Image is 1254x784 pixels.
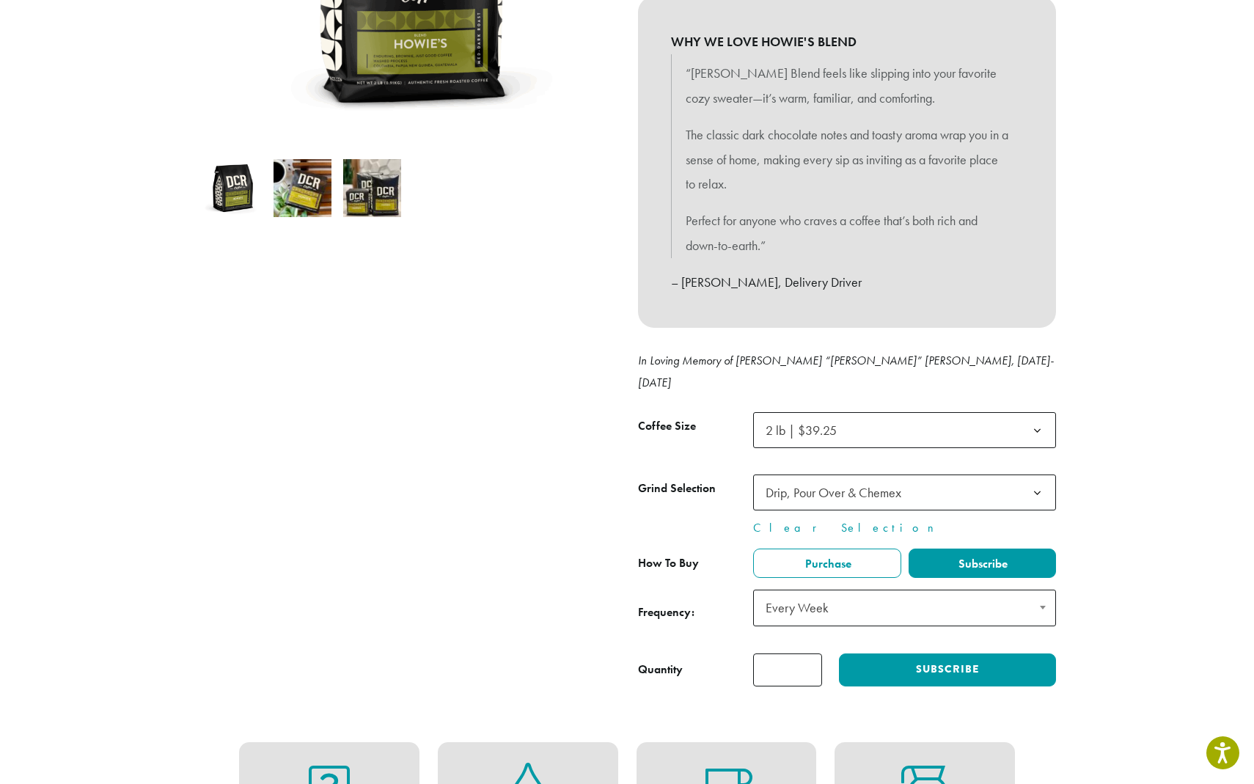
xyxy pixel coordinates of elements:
[753,475,1056,510] span: Drip, Pour Over & Chemex
[274,159,331,217] img: Howie's Blend - Image 2
[671,270,1023,295] p: – [PERSON_NAME], Delivery Driver
[671,29,1023,54] b: WHY WE LOVE HOWIE'S BLEND
[686,208,1008,258] p: Perfect for anyone who craves a coffee that’s both rich and down-to-earth.”
[204,159,262,217] img: Howie's Blend
[638,353,1054,390] em: In Loving Memory of [PERSON_NAME] “[PERSON_NAME]” [PERSON_NAME], [DATE]-[DATE]
[686,61,1008,111] p: “[PERSON_NAME] Blend feels like slipping into your favorite cozy sweater—it’s warm, familiar, and...
[638,416,753,437] label: Coffee Size
[956,556,1008,571] span: Subscribe
[638,478,753,499] label: Grind Selection
[753,653,822,686] input: Product quantity
[766,484,901,501] span: Drip, Pour Over & Chemex
[686,122,1008,197] p: The classic dark chocolate notes and toasty aroma wrap you in a sense of home, making every sip a...
[753,590,1056,626] span: Every Week
[839,653,1056,686] button: Subscribe
[766,422,837,439] span: 2 lb | $39.25
[760,593,843,622] span: Every Week
[753,519,1056,537] a: Clear Selection
[803,556,851,571] span: Purchase
[638,661,683,678] div: Quantity
[753,412,1056,448] span: 2 lb | $39.25
[638,555,699,571] span: How To Buy
[638,604,753,621] span: Frequency:
[760,416,851,444] span: 2 lb | $39.25
[760,478,916,507] span: Drip, Pour Over & Chemex
[343,159,401,217] img: Howie's Blend - Image 3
